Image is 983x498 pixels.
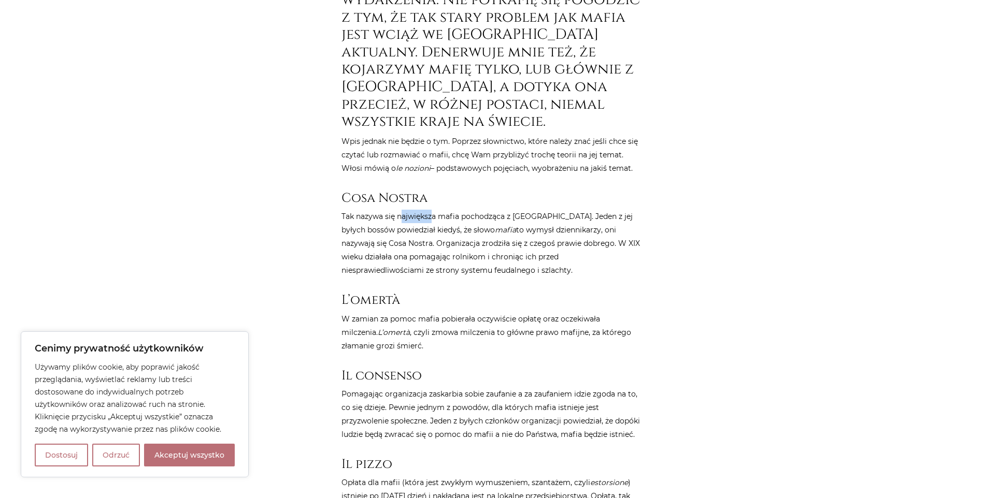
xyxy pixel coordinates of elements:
[341,457,642,472] h3: Il pizzo
[35,342,235,355] p: Cenimy prywatność użytkowników
[144,444,235,466] button: Akceptuj wszystko
[341,312,642,353] p: W zamian za pomoc mafia pobierała oczywiście opłatę oraz oczekiwała milczenia. , czyli zmowa milc...
[35,444,88,466] button: Dostosuj
[92,444,140,466] button: Odrzuć
[341,135,642,175] p: Wpis jednak nie będzie o tym. Poprzez słownictwo, które należy znać jeśli chce się czytać lub roz...
[341,191,642,206] h3: Cosa Nostra
[341,368,642,383] h3: Il consenso
[404,164,431,173] em: nozioni
[396,164,402,173] em: le
[341,210,642,277] p: Tak nazywa się największa mafia pochodząca z [GEOGRAPHIC_DATA]. Jeden z jej byłych bossów powiedz...
[495,225,516,235] em: mafia
[378,328,410,337] em: L’omertà
[590,478,628,487] em: estorsione
[341,292,642,307] h3: L’omertà
[341,387,642,441] p: Pomagając organizacja zaskarbia sobie zaufanie a za zaufaniem idzie zgoda na to, co się dzieje. P...
[35,361,235,435] p: Używamy plików cookie, aby poprawić jakość przeglądania, wyświetlać reklamy lub treści dostosowan...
